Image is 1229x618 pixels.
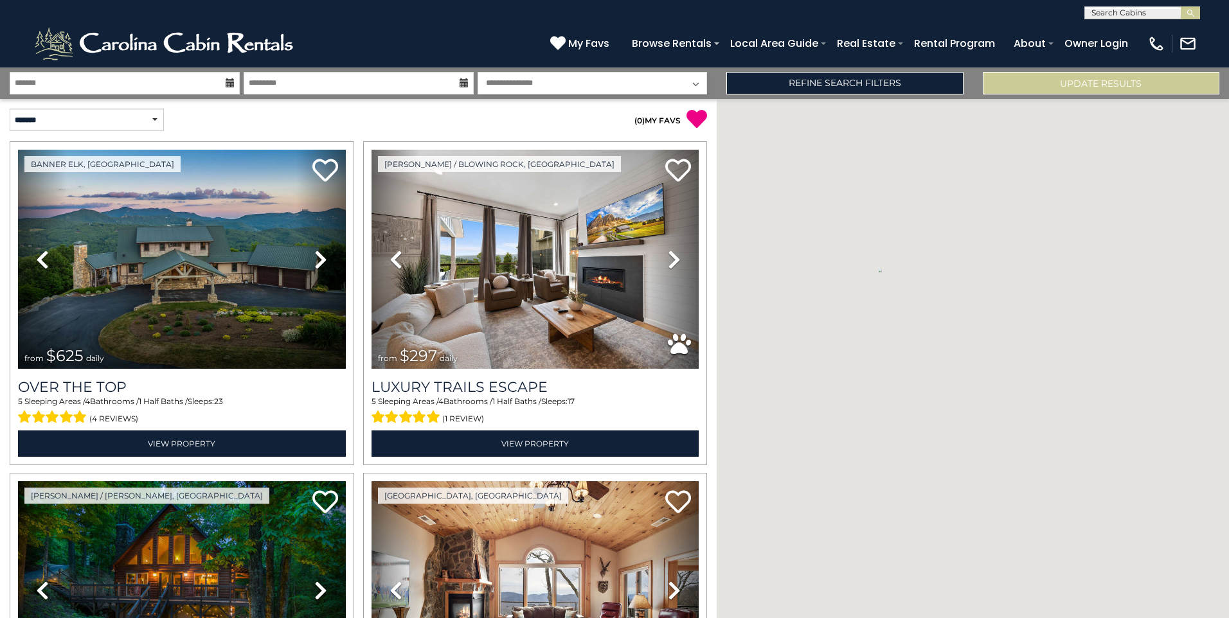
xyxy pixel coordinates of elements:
[372,150,699,369] img: thumbnail_168695581.jpeg
[724,32,825,55] a: Local Area Guide
[438,396,444,406] span: 4
[24,488,269,504] a: [PERSON_NAME] / [PERSON_NAME], [GEOGRAPHIC_DATA]
[637,116,642,125] span: 0
[830,32,902,55] a: Real Estate
[908,32,1001,55] a: Rental Program
[440,353,458,363] span: daily
[634,116,645,125] span: ( )
[634,116,681,125] a: (0)MY FAVS
[1179,35,1197,53] img: mail-regular-white.png
[665,157,691,185] a: Add to favorites
[139,396,188,406] span: 1 Half Baths /
[18,396,346,427] div: Sleeping Areas / Bathrooms / Sleeps:
[400,346,437,365] span: $297
[312,489,338,516] a: Add to favorites
[18,378,346,396] a: Over The Top
[24,353,44,363] span: from
[89,411,138,427] span: (4 reviews)
[46,346,84,365] span: $625
[18,430,346,457] a: View Property
[983,72,1219,94] button: Update Results
[442,411,484,427] span: (1 review)
[372,430,699,457] a: View Property
[726,72,963,94] a: Refine Search Filters
[1058,32,1135,55] a: Owner Login
[18,150,346,369] img: thumbnail_167153549.jpeg
[85,396,90,406] span: 4
[372,396,376,406] span: 5
[1007,32,1052,55] a: About
[378,156,621,172] a: [PERSON_NAME] / Blowing Rock, [GEOGRAPHIC_DATA]
[492,396,541,406] span: 1 Half Baths /
[1147,35,1165,53] img: phone-regular-white.png
[625,32,718,55] a: Browse Rentals
[372,396,699,427] div: Sleeping Areas / Bathrooms / Sleeps:
[312,157,338,185] a: Add to favorites
[568,35,609,51] span: My Favs
[550,35,613,52] a: My Favs
[86,353,104,363] span: daily
[18,396,22,406] span: 5
[32,24,299,63] img: White-1-2.png
[568,396,575,406] span: 17
[372,378,699,396] a: Luxury Trails Escape
[24,156,181,172] a: Banner Elk, [GEOGRAPHIC_DATA]
[378,353,397,363] span: from
[214,396,223,406] span: 23
[665,489,691,516] a: Add to favorites
[378,488,568,504] a: [GEOGRAPHIC_DATA], [GEOGRAPHIC_DATA]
